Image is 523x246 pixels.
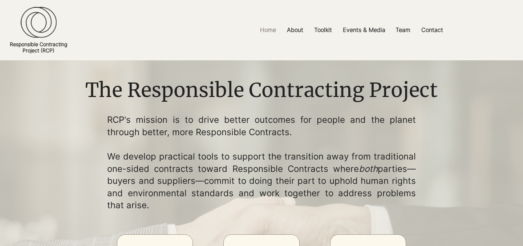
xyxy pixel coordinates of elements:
p: Events & Media [339,22,389,38]
p: Team [392,22,414,38]
nav: Site [181,22,523,38]
p: Home [256,22,280,38]
p: RCP's mission is to drive better outcomes for people and the planet through better, more Responsi... [107,114,416,138]
a: About [281,22,309,38]
p: About [283,22,307,38]
a: Responsible ContractingProject (RCP) [10,41,67,53]
span: both [359,164,378,174]
p: Toolkit [311,22,336,38]
h1: The Responsible Contracting Project [80,77,443,104]
a: Contact [416,22,449,38]
a: Home [255,22,281,38]
a: Events & Media [337,22,390,38]
a: Toolkit [309,22,337,38]
p: We develop practical tools to support the transition away from traditional one-sided contracts to... [107,150,416,211]
a: Team [390,22,416,38]
p: Contact [418,22,447,38]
